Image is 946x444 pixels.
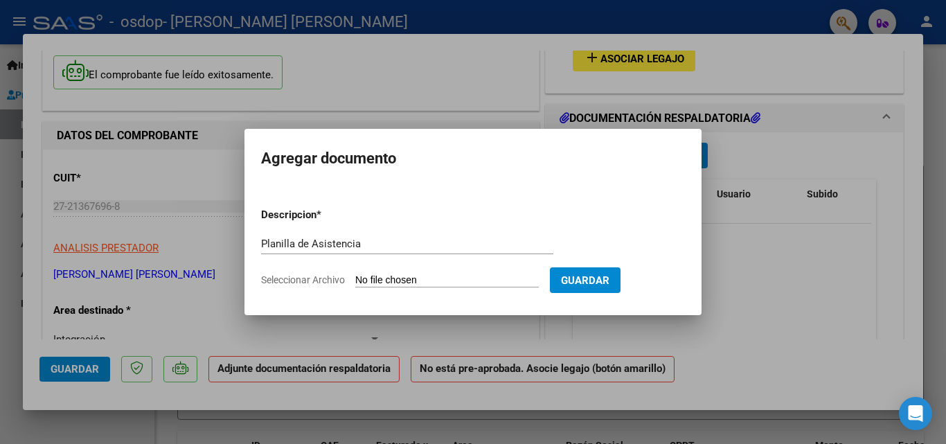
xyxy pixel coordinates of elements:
span: Guardar [561,274,609,287]
span: Seleccionar Archivo [261,274,345,285]
p: Descripcion [261,207,389,223]
h2: Agregar documento [261,145,685,172]
button: Guardar [550,267,621,293]
div: Open Intercom Messenger [899,397,932,430]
